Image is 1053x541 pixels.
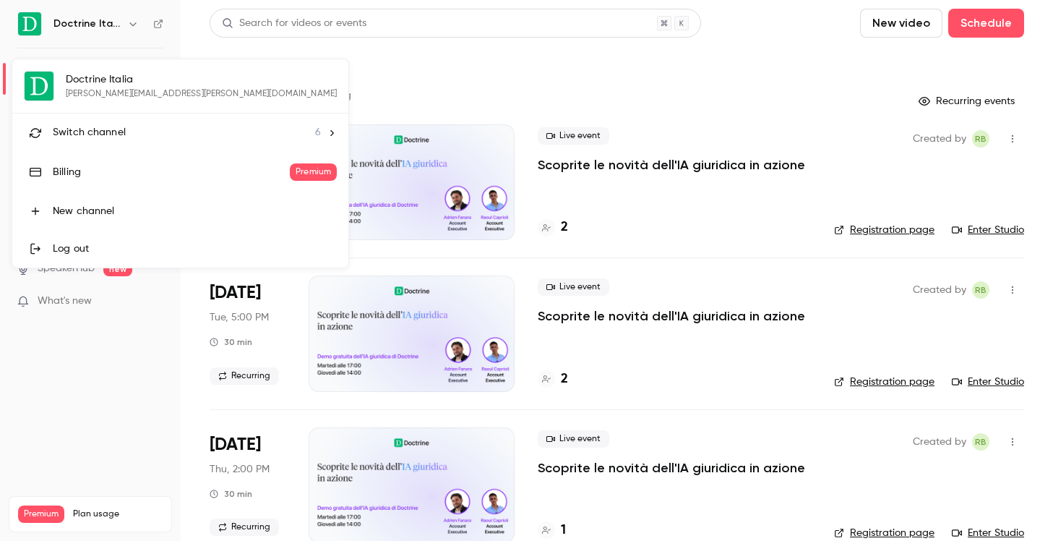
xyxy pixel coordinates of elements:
div: Log out [53,242,337,256]
div: New channel [53,204,337,218]
span: 6 [315,125,321,140]
div: Billing [53,165,290,179]
span: Switch channel [53,125,126,140]
span: Premium [290,163,337,181]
